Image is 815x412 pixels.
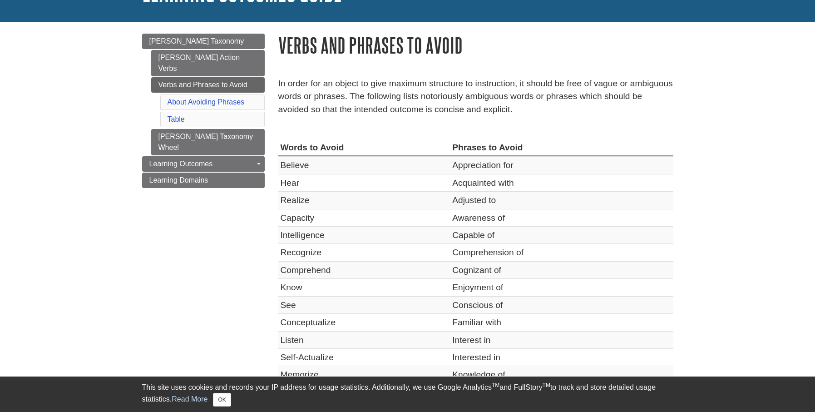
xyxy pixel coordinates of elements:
[450,192,673,209] td: Adjusted to
[278,192,450,209] td: Realize
[450,314,673,331] td: Familiar with
[172,395,207,403] a: Read More
[450,279,673,296] td: Enjoyment of
[278,366,450,383] td: Memorize
[142,34,265,188] div: Guide Page Menu
[278,348,450,366] td: Self-Actualize
[278,279,450,296] td: Know
[278,331,450,348] td: Listen
[450,331,673,348] td: Interest in
[450,348,673,366] td: Interested in
[543,382,550,388] sup: TM
[278,227,450,244] td: Intelligence
[450,139,673,156] th: Phrases to Avoid
[450,244,673,261] td: Comprehension of
[142,173,265,188] a: Learning Domains
[149,160,213,168] span: Learning Outcomes
[450,296,673,313] td: Conscious of
[151,50,265,76] a: [PERSON_NAME] Action Verbs
[450,174,673,191] td: Acquainted with
[450,261,673,278] td: Cognizant of
[142,34,265,49] a: [PERSON_NAME] Taxonomy
[278,156,450,174] td: Believe
[492,382,499,388] sup: TM
[450,209,673,226] td: Awareness of
[213,393,231,407] button: Close
[151,77,265,93] a: Verbs and Phrases to Avoid
[278,174,450,191] td: Hear
[450,366,673,383] td: Knowledge of
[149,37,244,45] span: [PERSON_NAME] Taxonomy
[168,115,185,123] a: Table
[168,98,245,106] a: About Avoiding Phrases
[149,176,208,184] span: Learning Domains
[142,382,673,407] div: This site uses cookies and records your IP address for usage statistics. Additionally, we use Goo...
[278,34,673,57] h1: Verbs and Phrases to Avoid
[142,156,265,172] a: Learning Outcomes
[151,129,265,155] a: [PERSON_NAME] Taxonomy Wheel
[278,139,450,156] th: Words to Avoid
[278,314,450,331] td: Conceptualize
[278,296,450,313] td: See
[278,209,450,226] td: Capacity
[450,227,673,244] td: Capable of
[278,77,673,116] p: In order for an object to give maximum structure to instruction, it should be free of vague or am...
[278,261,450,278] td: Comprehend
[278,244,450,261] td: Recognize
[450,156,673,174] td: Appreciation for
